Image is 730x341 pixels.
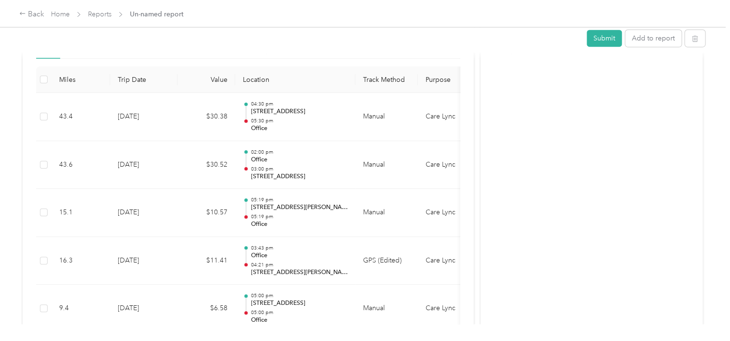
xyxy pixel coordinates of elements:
td: $30.38 [177,93,235,141]
p: Office [251,316,348,325]
th: Trip Date [110,66,177,93]
iframe: Everlance-gr Chat Button Frame [676,287,730,341]
td: Care Lync [418,237,490,285]
span: Un-named report [130,9,184,19]
p: Office [251,156,348,164]
td: $30.52 [177,141,235,189]
p: 02:00 pm [251,149,348,156]
p: [STREET_ADDRESS] [251,107,348,116]
p: 03:43 pm [251,245,348,251]
td: [DATE] [110,141,177,189]
p: [STREET_ADDRESS][PERSON_NAME] [251,203,348,212]
td: 43.6 [51,141,110,189]
td: $6.58 [177,285,235,333]
th: Track Method [355,66,418,93]
button: Add to report [625,30,681,47]
p: 05:00 pm [251,292,348,299]
td: [DATE] [110,285,177,333]
p: Office [251,251,348,260]
p: [STREET_ADDRESS] [251,172,348,181]
p: 05:19 pm [251,197,348,203]
td: 16.3 [51,237,110,285]
p: 05:19 pm [251,213,348,220]
td: 43.4 [51,93,110,141]
td: Manual [355,93,418,141]
p: 05:30 pm [251,118,348,124]
td: 15.1 [51,189,110,237]
p: [STREET_ADDRESS] [251,299,348,308]
p: Office [251,124,348,133]
td: Care Lync [418,93,490,141]
td: [DATE] [110,237,177,285]
p: 04:30 pm [251,101,348,107]
p: 03:00 pm [251,166,348,172]
td: [DATE] [110,93,177,141]
td: Manual [355,189,418,237]
td: GPS (Edited) [355,237,418,285]
td: Manual [355,285,418,333]
td: $11.41 [177,237,235,285]
td: Care Lync [418,189,490,237]
p: [STREET_ADDRESS][PERSON_NAME] [251,268,348,277]
td: Care Lync [418,141,490,189]
td: $10.57 [177,189,235,237]
th: Miles [51,66,110,93]
th: Purpose [418,66,490,93]
p: 04:21 pm [251,262,348,268]
td: 9.4 [51,285,110,333]
p: 05:00 pm [251,309,348,316]
th: Location [235,66,355,93]
td: Care Lync [418,285,490,333]
a: Home [51,10,70,18]
a: Reports [88,10,112,18]
td: [DATE] [110,189,177,237]
p: Office [251,220,348,229]
div: Back [19,9,44,20]
button: Submit [587,30,622,47]
th: Value [177,66,235,93]
td: Manual [355,141,418,189]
